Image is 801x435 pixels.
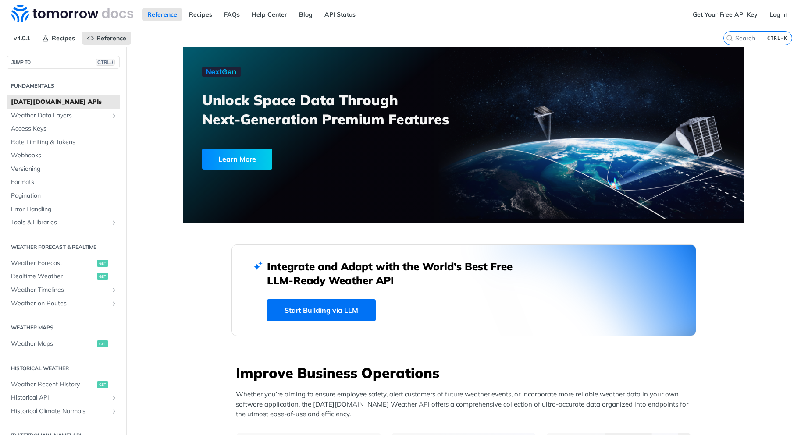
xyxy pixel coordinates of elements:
[7,378,120,391] a: Weather Recent Historyget
[82,32,131,45] a: Reference
[202,67,241,77] img: NextGen
[7,257,120,270] a: Weather Forecastget
[11,259,95,268] span: Weather Forecast
[7,283,120,297] a: Weather TimelinesShow subpages for Weather Timelines
[11,299,108,308] span: Weather on Routes
[11,407,108,416] span: Historical Climate Normals
[96,34,126,42] span: Reference
[11,218,108,227] span: Tools & Libraries
[7,270,120,283] a: Realtime Weatherget
[110,219,117,226] button: Show subpages for Tools & Libraries
[688,8,762,21] a: Get Your Free API Key
[765,8,792,21] a: Log In
[97,273,108,280] span: get
[726,35,733,42] svg: Search
[110,286,117,294] button: Show subpages for Weather Timelines
[7,297,120,310] a: Weather on RoutesShow subpages for Weather on Routes
[97,340,108,347] span: get
[7,109,120,122] a: Weather Data LayersShow subpages for Weather Data Layers
[11,5,133,22] img: Tomorrow.io Weather API Docs
[110,112,117,119] button: Show subpages for Weather Data Layers
[11,124,117,133] span: Access Keys
[7,203,120,216] a: Error Handling
[37,32,80,45] a: Recipes
[9,32,35,45] span: v4.0.1
[236,389,696,419] p: Whether you’re aiming to ensure employee safety, alert customers of future weather events, or inc...
[236,363,696,382] h3: Improve Business Operations
[7,337,120,350] a: Weather Mapsget
[11,340,95,348] span: Weather Maps
[247,8,292,21] a: Help Center
[110,394,117,401] button: Show subpages for Historical API
[320,8,360,21] a: API Status
[202,149,272,170] div: Learn More
[202,90,473,129] h3: Unlock Space Data Through Next-Generation Premium Features
[110,408,117,415] button: Show subpages for Historical Climate Normals
[184,8,217,21] a: Recipes
[219,8,245,21] a: FAQs
[97,260,108,267] span: get
[202,149,419,170] a: Learn More
[11,286,108,294] span: Weather Timelines
[142,8,182,21] a: Reference
[7,324,120,332] h2: Weather Maps
[7,243,120,251] h2: Weather Forecast & realtime
[96,59,115,66] span: CTRL-/
[294,8,317,21] a: Blog
[7,136,120,149] a: Rate Limiting & Tokens
[7,405,120,418] a: Historical Climate NormalsShow subpages for Historical Climate Normals
[765,34,790,42] kbd: CTRL-K
[110,300,117,307] button: Show subpages for Weather on Routes
[11,272,95,281] span: Realtime Weather
[11,111,108,120] span: Weather Data Layers
[11,165,117,173] span: Versioning
[11,191,117,200] span: Pagination
[7,176,120,189] a: Formats
[7,95,120,109] a: [DATE][DOMAIN_NAME] APIs
[11,393,108,402] span: Historical API
[97,381,108,388] span: get
[7,391,120,404] a: Historical APIShow subpages for Historical API
[7,216,120,229] a: Tools & LibrariesShow subpages for Tools & Libraries
[267,299,376,321] a: Start Building via LLM
[11,98,117,106] span: [DATE][DOMAIN_NAME] APIs
[7,163,120,176] a: Versioning
[7,189,120,202] a: Pagination
[52,34,75,42] span: Recipes
[7,364,120,372] h2: Historical Weather
[7,56,120,69] button: JUMP TOCTRL-/
[11,138,117,147] span: Rate Limiting & Tokens
[11,380,95,389] span: Weather Recent History
[11,178,117,187] span: Formats
[7,82,120,90] h2: Fundamentals
[267,259,526,287] h2: Integrate and Adapt with the World’s Best Free LLM-Ready Weather API
[7,149,120,162] a: Webhooks
[7,122,120,135] a: Access Keys
[11,151,117,160] span: Webhooks
[11,205,117,214] span: Error Handling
